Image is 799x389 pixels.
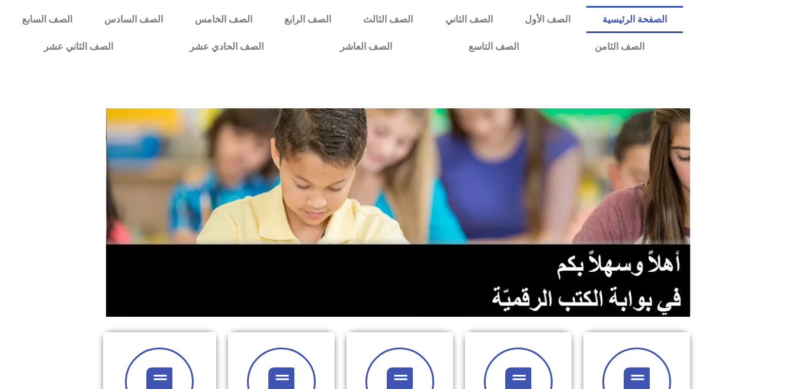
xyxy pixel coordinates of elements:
[430,33,557,60] a: الصف التاسع
[179,6,268,33] a: الصف الخامس
[6,33,152,60] a: الصف الثاني عشر
[557,33,683,60] a: الصف الثامن
[6,6,88,33] a: الصف السابع
[268,6,347,33] a: الصف الرابع
[509,6,586,33] a: الصف الأول
[347,6,429,33] a: الصف الثالث
[152,33,302,60] a: الصف الحادي عشر
[302,33,431,60] a: الصف العاشر
[586,6,683,33] a: الصفحة الرئيسية
[88,6,179,33] a: الصف السادس
[429,6,509,33] a: الصف الثاني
